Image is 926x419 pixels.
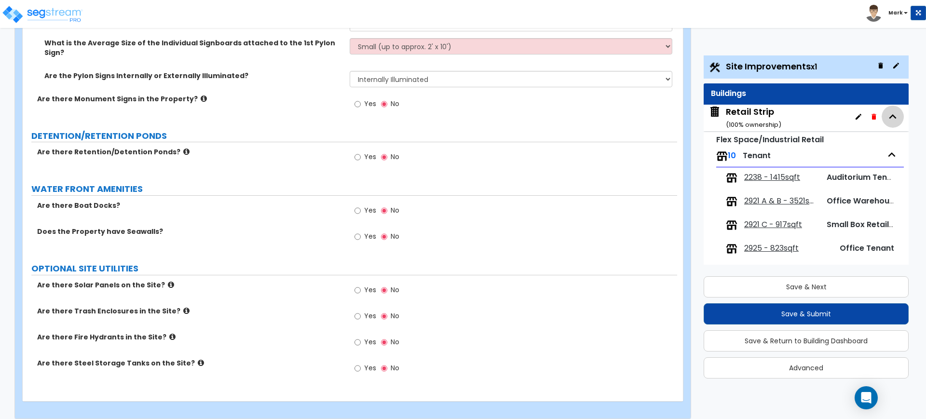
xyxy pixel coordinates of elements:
input: No [381,337,387,348]
button: Save & Next [704,276,909,297]
div: Retail Strip [726,106,781,130]
div: Open Intercom Messenger [855,386,878,409]
i: click for more info! [198,359,204,366]
i: click for more info! [183,148,190,155]
span: Yes [364,152,376,162]
input: Yes [354,311,361,322]
input: Yes [354,285,361,296]
span: Tenant [743,150,771,161]
button: Save & Submit [704,303,909,324]
input: Yes [354,363,361,374]
input: No [381,152,387,162]
i: click for more info! [169,333,176,340]
span: No [391,337,399,347]
span: Yes [364,363,376,373]
input: Yes [354,152,361,162]
small: x1 [811,62,817,72]
label: OPTIONAL SITE UTILITIES [31,262,677,275]
span: Retail Strip [708,106,781,130]
span: No [391,231,399,241]
label: Are there Steel Storage Tanks on the Site? [37,358,342,368]
label: Are the Pylon Signs Internally or Externally Illuminated? [44,71,342,81]
span: No [391,363,399,373]
label: Does the Property have Seawalls? [37,227,342,236]
i: click for more info! [201,95,207,102]
img: tenants.png [726,243,737,255]
small: Flex Space/Industrial Retail [716,134,824,145]
span: Yes [364,99,376,108]
input: Yes [354,231,361,242]
label: DETENTION/RETENTION PONDS [31,130,677,142]
img: tenants.png [726,196,737,207]
span: 2238 - 1415sqft [744,172,800,183]
img: tenants.png [716,150,728,162]
span: Small Box Retail Tenant [827,219,919,230]
input: Yes [354,205,361,216]
label: Are there Solar Panels on the Site? [37,280,342,290]
label: Are there Monument Signs in the Property? [37,94,342,104]
span: Office Tenant [840,243,894,254]
span: Yes [364,311,376,321]
label: WATER FRONT AMENITIES [31,183,677,195]
img: building.svg [708,106,721,118]
div: Buildings [711,88,901,99]
span: Site Improvements [726,60,817,72]
input: No [381,231,387,242]
input: Yes [354,337,361,348]
button: Save & Return to Building Dashboard [704,330,909,351]
label: Are there Retention/Detention Ponds? [37,147,342,157]
span: Yes [364,337,376,347]
span: No [391,152,399,162]
span: 10 [728,150,736,161]
span: No [391,205,399,215]
span: No [391,311,399,321]
input: No [381,311,387,322]
input: No [381,285,387,296]
label: What is the Average Size of the Individual Signboards attached to the 1st Pylon Sign? [44,38,342,57]
input: No [381,205,387,216]
input: No [381,363,387,374]
input: Yes [354,99,361,109]
span: 2921 A & B - 3521sqft [744,196,818,207]
span: 2925 - 823sqft [744,243,799,254]
span: Yes [364,231,376,241]
img: Construction.png [708,61,721,74]
i: click for more info! [168,281,174,288]
span: Auditorium Tenant [827,172,900,183]
i: click for more info! [183,307,190,314]
span: No [391,99,399,108]
span: Yes [364,285,376,295]
label: Are there Trash Enclosures in the Site? [37,306,342,316]
span: Yes [364,205,376,215]
img: logo_pro_r.png [1,5,83,24]
span: 2921 C - 917sqft [744,219,802,230]
label: Are there Boat Docks? [37,201,342,210]
img: tenants.png [726,172,737,184]
label: Are there Fire Hydrants in the Site? [37,332,342,342]
small: ( 100 % ownership) [726,120,781,129]
img: tenants.png [726,219,737,231]
b: Mark [888,9,903,16]
img: avatar.png [865,5,882,22]
button: Advanced [704,357,909,378]
span: No [391,285,399,295]
input: No [381,99,387,109]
